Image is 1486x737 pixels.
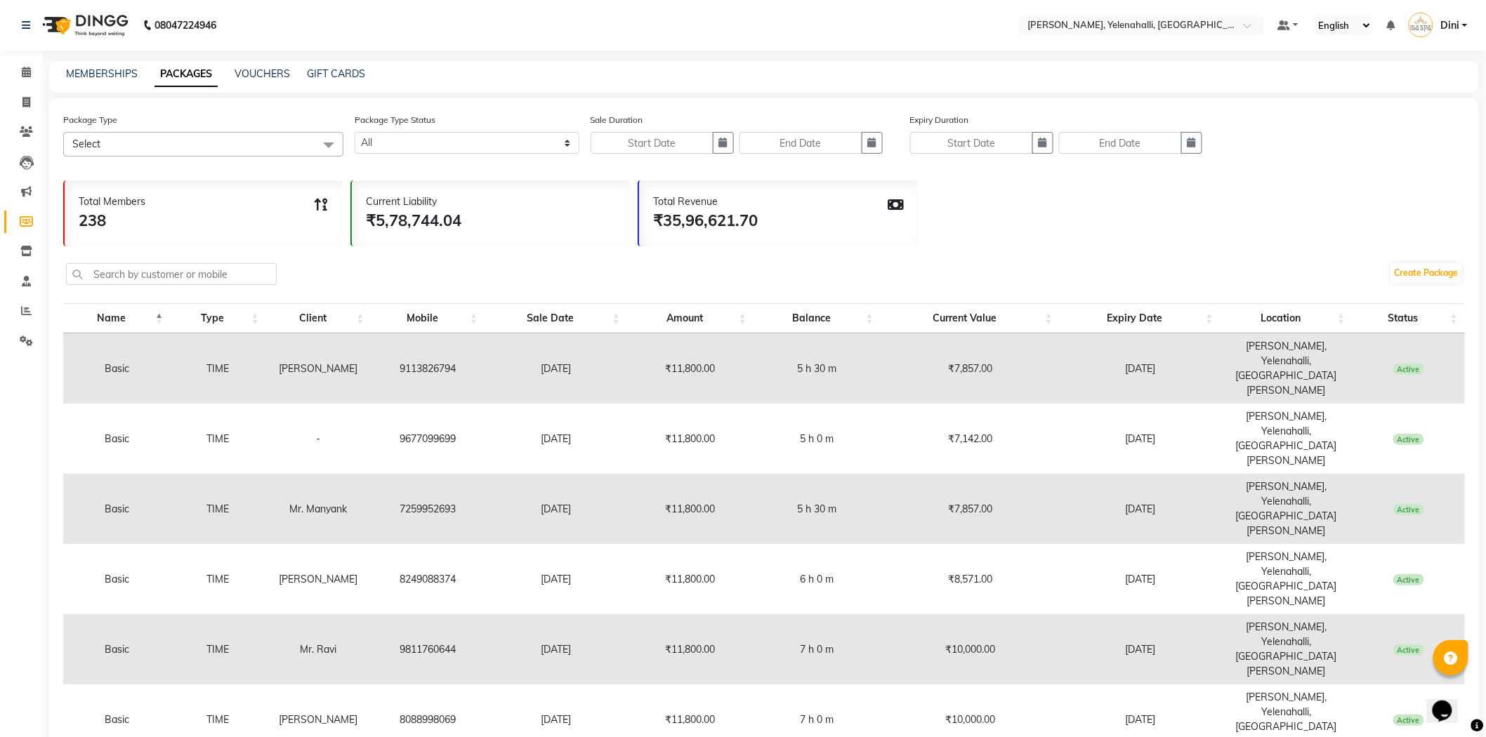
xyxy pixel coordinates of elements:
[1440,18,1459,33] span: Dini
[63,404,170,474] td: Basic
[1221,544,1353,614] td: [PERSON_NAME], Yelenahalli, [GEOGRAPHIC_DATA][PERSON_NAME]
[1221,303,1353,333] th: Location: activate to sort column ascending
[1059,132,1182,154] input: End Date
[63,114,117,126] label: Package Type
[63,303,170,333] th: Name: activate to sort column descending
[910,114,969,126] label: Expiry Duration
[1060,404,1221,474] td: [DATE]
[371,544,485,614] td: 8249088374
[1060,544,1221,614] td: [DATE]
[371,333,485,404] td: 9113826794
[485,474,627,544] td: [DATE]
[627,303,754,333] th: Amount: activate to sort column ascending
[754,474,881,544] td: 5 h 30 m
[63,544,170,614] td: Basic
[754,303,881,333] th: Balance: activate to sort column ascending
[170,303,265,333] th: Type: activate to sort column ascending
[170,544,265,614] td: TIME
[366,209,461,232] div: ₹5,78,744.04
[1353,303,1465,333] th: Status: activate to sort column ascending
[881,474,1060,544] td: ₹7,857.00
[307,67,365,80] a: GIFT CARDS
[739,132,862,154] input: End Date
[653,209,758,232] div: ₹35,96,621.70
[170,333,265,404] td: TIME
[1060,474,1221,544] td: [DATE]
[366,194,461,209] div: Current Liability
[266,333,371,404] td: [PERSON_NAME]
[371,303,485,333] th: Mobile: activate to sort column ascending
[170,474,265,544] td: TIME
[881,544,1060,614] td: ₹8,571.00
[653,194,758,209] div: Total Revenue
[627,333,754,404] td: ₹11,800.00
[1393,644,1425,656] span: Active
[1393,715,1425,726] span: Active
[485,404,627,474] td: [DATE]
[66,67,138,80] a: MEMBERSHIPS
[235,67,290,80] a: VOUCHERS
[36,6,132,45] img: logo
[881,333,1060,404] td: ₹7,857.00
[627,544,754,614] td: ₹11,800.00
[1221,614,1353,684] td: [PERSON_NAME], Yelenahalli, [GEOGRAPHIC_DATA][PERSON_NAME]
[1060,614,1221,684] td: [DATE]
[485,544,627,614] td: [DATE]
[485,303,627,333] th: Sale Date: activate to sort column ascending
[1221,333,1353,404] td: [PERSON_NAME], Yelenahalli, [GEOGRAPHIC_DATA][PERSON_NAME]
[1221,474,1353,544] td: [PERSON_NAME], Yelenahalli, [GEOGRAPHIC_DATA][PERSON_NAME]
[170,404,265,474] td: TIME
[1391,263,1462,283] a: Create Package
[266,614,371,684] td: Mr. Ravi
[754,544,881,614] td: 6 h 0 m
[266,404,371,474] td: -
[485,614,627,684] td: [DATE]
[627,404,754,474] td: ₹11,800.00
[1060,333,1221,404] td: [DATE]
[371,614,485,684] td: 9811760644
[1409,13,1433,37] img: Dini
[63,614,170,684] td: Basic
[591,114,643,126] label: Sale Duration
[1060,303,1221,333] th: Expiry Date: activate to sort column ascending
[79,194,145,209] div: Total Members
[1393,504,1425,515] span: Active
[72,138,100,150] span: Select
[355,114,435,126] label: Package Type Status
[910,132,1033,154] input: Start Date
[63,474,170,544] td: Basic
[66,263,277,285] input: Search by customer or mobile
[371,404,485,474] td: 9677099699
[1393,574,1425,585] span: Active
[754,614,881,684] td: 7 h 0 m
[1393,434,1425,445] span: Active
[627,614,754,684] td: ₹11,800.00
[266,303,371,333] th: Client: activate to sort column ascending
[266,474,371,544] td: Mr. Manyank
[627,474,754,544] td: ₹11,800.00
[1393,364,1425,375] span: Active
[1427,681,1472,723] iframe: chat widget
[754,404,881,474] td: 5 h 0 m
[63,333,170,404] td: Basic
[754,333,881,404] td: 5 h 30 m
[1221,404,1353,474] td: [PERSON_NAME], Yelenahalli, [GEOGRAPHIC_DATA][PERSON_NAME]
[154,62,218,87] a: PACKAGES
[266,544,371,614] td: [PERSON_NAME]
[371,474,485,544] td: 7259952693
[154,6,216,45] b: 08047224946
[881,614,1060,684] td: ₹10,000.00
[170,614,265,684] td: TIME
[485,333,627,404] td: [DATE]
[79,209,145,232] div: 238
[881,303,1060,333] th: Current Value: activate to sort column ascending
[591,132,714,154] input: Start Date
[881,404,1060,474] td: ₹7,142.00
